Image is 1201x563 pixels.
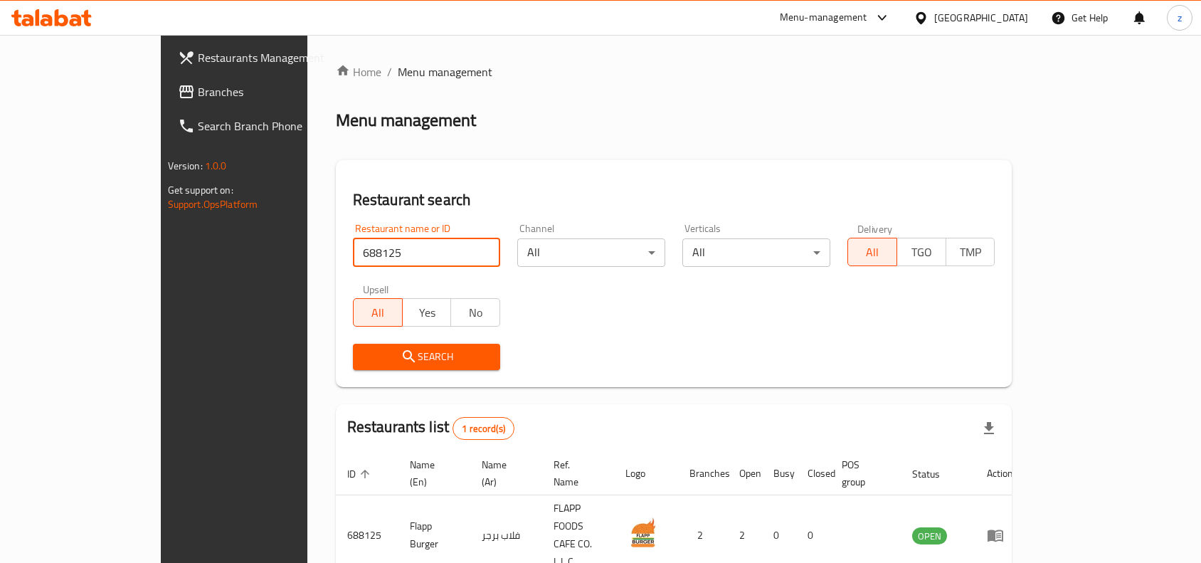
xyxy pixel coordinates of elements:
[614,452,678,495] th: Logo
[517,238,665,267] div: All
[364,348,490,366] span: Search
[168,195,258,214] a: Support.OpsPlatform
[166,41,361,75] a: Restaurants Management
[896,238,946,266] button: TGO
[975,452,1025,495] th: Action
[450,298,500,327] button: No
[457,302,494,323] span: No
[972,411,1006,446] div: Export file
[198,83,350,100] span: Branches
[987,527,1013,544] div: Menu
[912,465,958,483] span: Status
[353,189,995,211] h2: Restaurant search
[166,75,361,109] a: Branches
[359,302,397,323] span: All
[363,284,389,294] label: Upsell
[205,157,227,175] span: 1.0.0
[168,157,203,175] span: Version:
[168,181,233,199] span: Get support on:
[402,298,452,327] button: Yes
[780,9,867,26] div: Menu-management
[166,109,361,143] a: Search Branch Phone
[854,242,892,263] span: All
[625,515,661,550] img: Flapp Burger
[347,416,514,440] h2: Restaurants list
[336,63,1012,80] nav: breadcrumb
[857,223,893,233] label: Delivery
[453,417,514,440] div: Total records count
[1178,10,1182,26] span: z
[482,456,525,490] span: Name (Ar)
[912,527,947,544] div: OPEN
[842,456,884,490] span: POS group
[796,452,830,495] th: Closed
[847,238,897,266] button: All
[952,242,990,263] span: TMP
[387,63,392,80] li: /
[198,117,350,135] span: Search Branch Phone
[410,456,453,490] span: Name (En)
[336,109,476,132] h2: Menu management
[453,422,514,436] span: 1 record(s)
[408,302,446,323] span: Yes
[353,344,501,370] button: Search
[353,238,501,267] input: Search for restaurant name or ID..
[903,242,941,263] span: TGO
[946,238,995,266] button: TMP
[678,452,728,495] th: Branches
[554,456,597,490] span: Ref. Name
[912,528,947,544] span: OPEN
[398,63,492,80] span: Menu management
[347,465,374,483] span: ID
[728,452,762,495] th: Open
[934,10,1028,26] div: [GEOGRAPHIC_DATA]
[353,298,403,327] button: All
[198,49,350,66] span: Restaurants Management
[762,452,796,495] th: Busy
[682,238,830,267] div: All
